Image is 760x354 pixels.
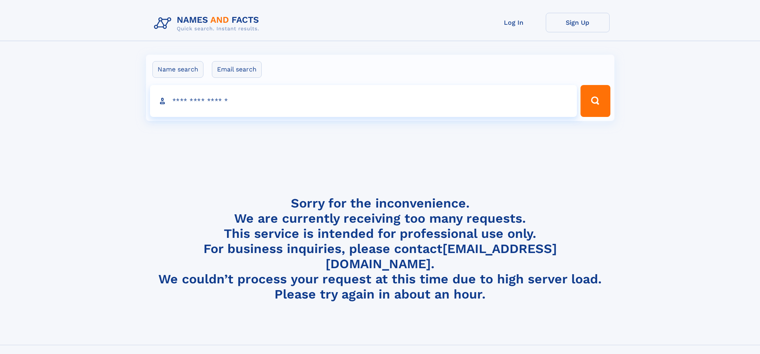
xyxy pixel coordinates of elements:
[580,85,610,117] button: Search Button
[326,241,557,271] a: [EMAIL_ADDRESS][DOMAIN_NAME]
[482,13,546,32] a: Log In
[152,61,203,78] label: Name search
[151,13,266,34] img: Logo Names and Facts
[212,61,262,78] label: Email search
[151,196,610,302] h4: Sorry for the inconvenience. We are currently receiving too many requests. This service is intend...
[546,13,610,32] a: Sign Up
[150,85,577,117] input: search input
